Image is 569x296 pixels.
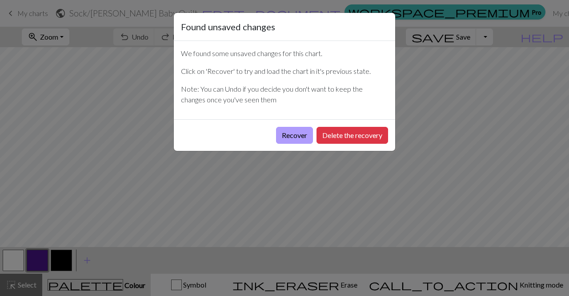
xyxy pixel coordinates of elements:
p: We found some unsaved changes for this chart. [181,48,388,59]
button: Delete the recovery [317,127,388,144]
p: Note: You can Undo if you decide you don't want to keep the changes once you've seen them [181,84,388,105]
button: Recover [276,127,313,144]
h5: Found unsaved changes [181,20,275,33]
p: Click on 'Recover' to try and load the chart in it's previous state. [181,66,388,77]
